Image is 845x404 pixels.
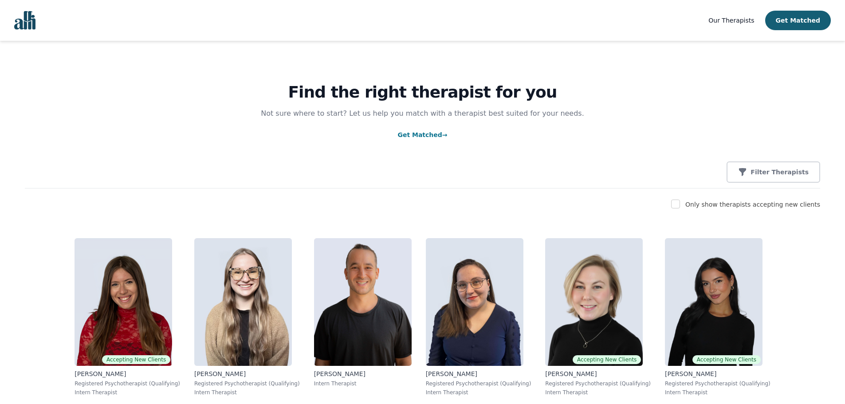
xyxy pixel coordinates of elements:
[685,201,820,208] label: Only show therapists accepting new clients
[538,231,658,403] a: Jocelyn_CrawfordAccepting New Clients[PERSON_NAME]Registered Psychotherapist (Qualifying)Intern T...
[765,11,831,30] button: Get Matched
[194,369,300,378] p: [PERSON_NAME]
[187,231,307,403] a: Faith_Woodley[PERSON_NAME]Registered Psychotherapist (Qualifying)Intern Therapist
[573,355,641,364] span: Accepting New Clients
[426,380,531,387] p: Registered Psychotherapist (Qualifying)
[102,355,170,364] span: Accepting New Clients
[545,238,643,366] img: Jocelyn_Crawford
[545,389,651,396] p: Intern Therapist
[692,355,761,364] span: Accepting New Clients
[708,17,754,24] span: Our Therapists
[75,380,180,387] p: Registered Psychotherapist (Qualifying)
[665,369,770,378] p: [PERSON_NAME]
[665,389,770,396] p: Intern Therapist
[14,11,35,30] img: alli logo
[545,369,651,378] p: [PERSON_NAME]
[252,108,593,119] p: Not sure where to start? Let us help you match with a therapist best suited for your needs.
[658,231,778,403] a: Alyssa_TweedieAccepting New Clients[PERSON_NAME]Registered Psychotherapist (Qualifying)Intern The...
[708,15,754,26] a: Our Therapists
[426,369,531,378] p: [PERSON_NAME]
[419,231,538,403] a: Vanessa_McCulloch[PERSON_NAME]Registered Psychotherapist (Qualifying)Intern Therapist
[727,161,820,183] button: Filter Therapists
[314,380,412,387] p: Intern Therapist
[751,168,809,177] p: Filter Therapists
[426,389,531,396] p: Intern Therapist
[75,369,180,378] p: [PERSON_NAME]
[75,389,180,396] p: Intern Therapist
[665,380,770,387] p: Registered Psychotherapist (Qualifying)
[314,369,412,378] p: [PERSON_NAME]
[314,238,412,366] img: Kavon_Banejad
[194,389,300,396] p: Intern Therapist
[194,238,292,366] img: Faith_Woodley
[665,238,762,366] img: Alyssa_Tweedie
[67,231,187,403] a: Alisha_LevineAccepting New Clients[PERSON_NAME]Registered Psychotherapist (Qualifying)Intern Ther...
[397,131,447,138] a: Get Matched
[307,231,419,403] a: Kavon_Banejad[PERSON_NAME]Intern Therapist
[426,238,523,366] img: Vanessa_McCulloch
[545,380,651,387] p: Registered Psychotherapist (Qualifying)
[25,83,820,101] h1: Find the right therapist for you
[442,131,448,138] span: →
[75,238,172,366] img: Alisha_Levine
[194,380,300,387] p: Registered Psychotherapist (Qualifying)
